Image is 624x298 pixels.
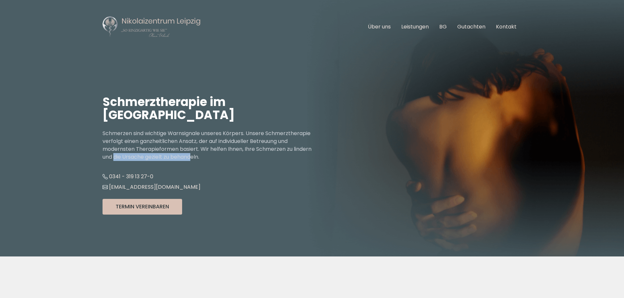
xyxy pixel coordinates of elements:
a: Gutachten [457,23,485,30]
img: Nikolaizentrum Leipzig Logo [103,16,201,38]
a: Kontakt [496,23,517,30]
h1: Schmerztherapie im [GEOGRAPHIC_DATA] [103,96,312,122]
a: Leistungen [401,23,429,30]
a: [EMAIL_ADDRESS][DOMAIN_NAME] [103,183,200,191]
a: 0341 - 319 13 27-0 [103,173,153,180]
a: Über uns [368,23,391,30]
a: BG [439,23,447,30]
p: Schmerzen sind wichtige Warnsignale unseres Körpers. Unsere Schmerztherapie verfolgt einen ganzhe... [103,130,312,161]
button: Termin Vereinbaren [103,199,182,215]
